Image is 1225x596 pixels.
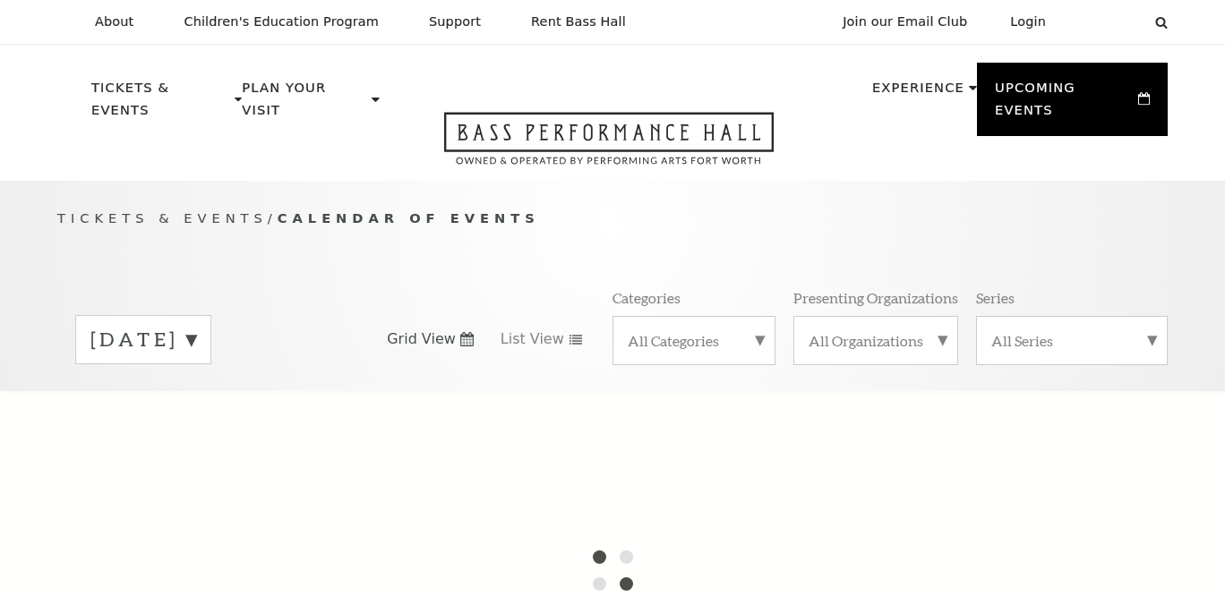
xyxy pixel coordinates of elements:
[95,14,133,30] p: About
[429,14,481,30] p: Support
[278,210,540,226] span: Calendar of Events
[991,331,1152,350] label: All Series
[501,329,564,349] span: List View
[90,326,196,353] label: [DATE]
[531,14,626,30] p: Rent Bass Hall
[1075,13,1138,30] select: Select:
[793,288,958,307] p: Presenting Organizations
[612,288,681,307] p: Categories
[57,208,1168,230] p: /
[91,77,230,132] p: Tickets & Events
[809,331,943,350] label: All Organizations
[57,210,268,226] span: Tickets & Events
[242,77,367,132] p: Plan Your Visit
[995,77,1134,132] p: Upcoming Events
[976,288,1015,307] p: Series
[872,77,964,109] p: Experience
[628,331,760,350] label: All Categories
[387,329,456,349] span: Grid View
[184,14,379,30] p: Children's Education Program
